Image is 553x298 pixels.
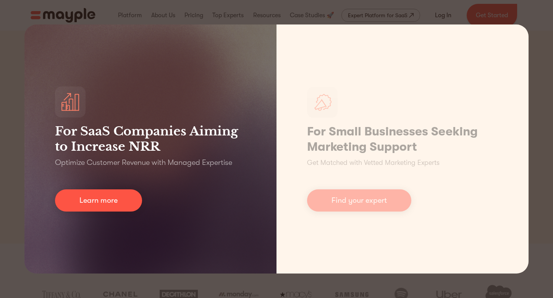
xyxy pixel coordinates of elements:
[55,189,142,212] a: Learn more
[55,124,246,154] h3: For SaaS Companies Aiming to Increase NRR
[307,189,411,212] a: Find your expert
[307,124,498,155] h1: For Small Businesses Seeking Marketing Support
[307,158,440,168] p: Get Matched with Vetted Marketing Experts
[55,157,232,168] p: Optimize Customer Revenue with Managed Expertise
